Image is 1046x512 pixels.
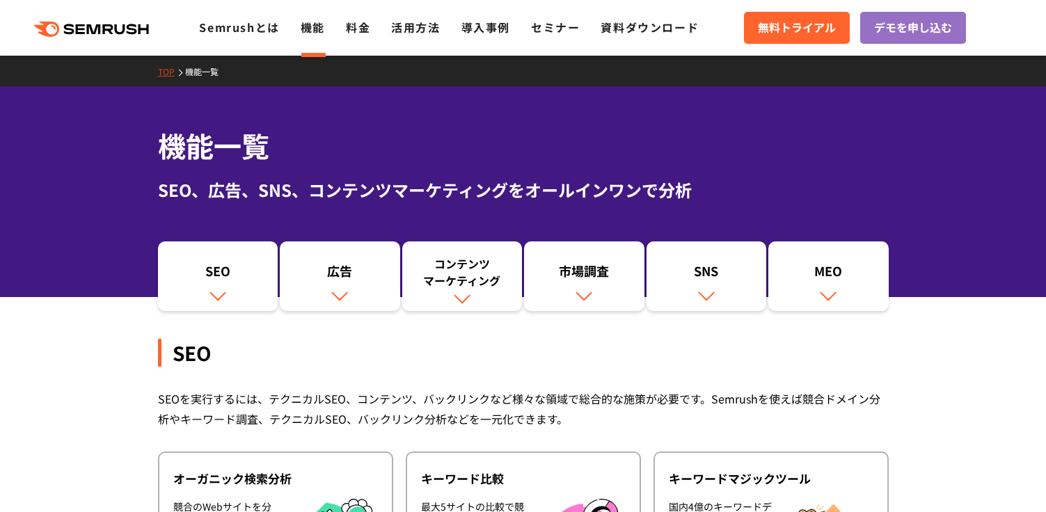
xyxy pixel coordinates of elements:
[653,262,760,286] div: SNS
[158,339,889,367] div: SEO
[199,19,279,35] a: Semrushとは
[185,65,229,77] a: 機能一覧
[391,19,440,35] a: 活用方法
[158,125,889,166] h1: 機能一覧
[860,12,966,44] a: デモを申し込む
[280,241,400,311] a: 広告
[669,470,873,487] div: キーワードマジックツール
[524,241,644,311] a: 市場調査
[744,12,850,44] a: 無料トライアル
[531,19,580,35] a: セミナー
[158,177,889,202] div: SEO、広告、SNS、コンテンツマーケティングをオールインワンで分析
[158,389,889,429] div: SEOを実行するには、テクニカルSEO、コンテンツ、バックリンクなど様々な領域で総合的な施策が必要です。Semrushを使えば競合ドメイン分析やキーワード調査、テクニカルSEO、バックリンク分析...
[301,19,325,35] a: 機能
[402,241,523,311] a: コンテンツマーケティング
[601,19,699,35] a: 資料ダウンロード
[647,241,767,311] a: SNS
[768,241,889,311] a: MEO
[531,262,637,286] div: 市場調査
[758,19,836,37] span: 無料トライアル
[421,470,626,487] div: キーワード比較
[874,19,952,37] span: デモを申し込む
[461,19,510,35] a: 導入事例
[173,470,378,487] div: オーガニック検索分析
[158,65,185,77] a: TOP
[287,262,393,286] div: 広告
[165,262,271,286] div: SEO
[775,262,882,286] div: MEO
[409,255,516,289] div: コンテンツ マーケティング
[346,19,370,35] a: 料金
[158,241,278,311] a: SEO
